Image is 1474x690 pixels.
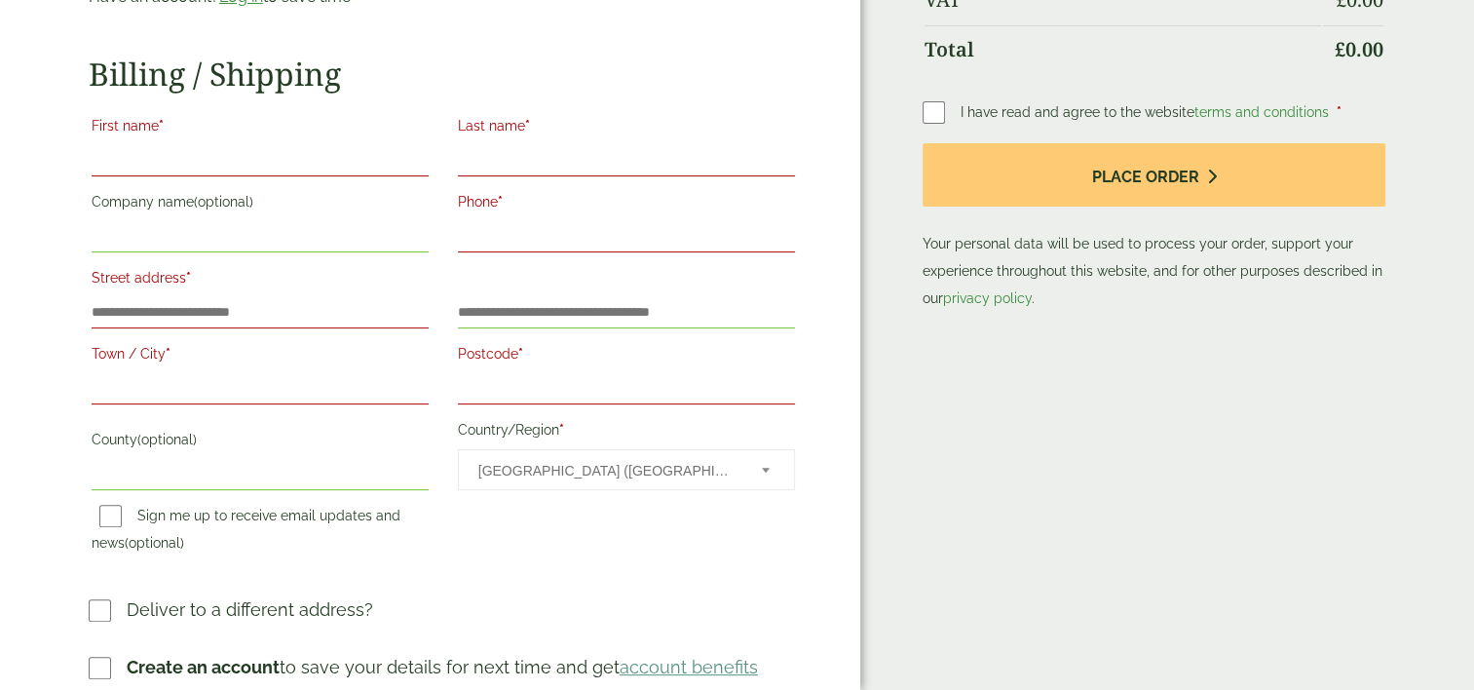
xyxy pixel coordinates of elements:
label: Company name [92,188,429,221]
input: Sign me up to receive email updates and news(optional) [99,505,122,527]
a: account benefits [620,657,758,677]
label: Phone [458,188,795,221]
abbr: required [186,270,191,286]
a: privacy policy [943,290,1032,306]
abbr: required [518,346,523,362]
a: terms and conditions [1194,104,1329,120]
span: I have read and agree to the website [961,104,1333,120]
p: to save your details for next time and get [127,654,758,680]
span: Country/Region [458,449,795,490]
label: Last name [458,112,795,145]
label: First name [92,112,429,145]
label: County [92,426,429,459]
bdi: 0.00 [1335,36,1383,62]
button: Place order [923,143,1386,207]
span: £ [1335,36,1345,62]
span: (optional) [194,194,253,210]
abbr: required [1337,104,1342,120]
label: Town / City [92,340,429,373]
abbr: required [498,194,503,210]
strong: Create an account [127,657,280,677]
abbr: required [525,118,530,134]
abbr: required [559,422,564,438]
label: Postcode [458,340,795,373]
abbr: required [159,118,164,134]
p: Deliver to a different address? [127,596,373,623]
label: Sign me up to receive email updates and news [92,508,400,556]
label: Street address [92,264,429,297]
span: (optional) [125,535,184,551]
span: (optional) [137,432,197,447]
span: United Kingdom (UK) [478,450,736,491]
p: Your personal data will be used to process your order, support your experience throughout this we... [923,143,1386,312]
h2: Billing / Shipping [89,56,798,93]
abbr: required [166,346,170,362]
th: Total [925,25,1322,73]
label: Country/Region [458,416,795,449]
